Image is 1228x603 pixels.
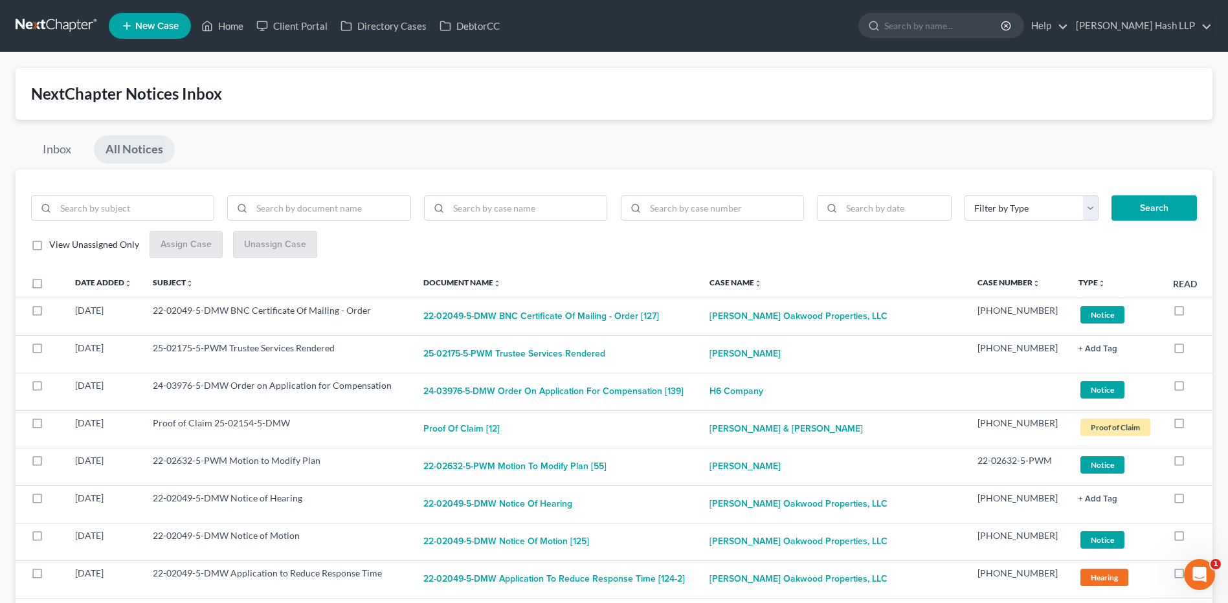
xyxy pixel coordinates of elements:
[142,373,413,410] td: 24-03976-5-DMW Order on Application for Compensation
[967,560,1068,598] td: [PHONE_NUMBER]
[1173,277,1197,291] label: Read
[142,298,413,335] td: 22-02049-5-DMW BNC Certificate Of Mailing - Order
[1080,456,1124,474] span: Notice
[124,280,132,287] i: unfold_more
[1069,14,1212,38] a: [PERSON_NAME] Hash LLP
[1078,417,1152,438] a: Proof of Claim
[1080,531,1124,549] span: Notice
[423,567,685,593] button: 22-02049-5-DMW Application to Reduce Response Time [124-2]
[252,196,410,221] input: Search by document name
[142,448,413,485] td: 22-02632-5-PWM Motion to Modify Plan
[1033,280,1040,287] i: unfold_more
[75,278,132,287] a: Date Addedunfold_more
[1078,342,1152,355] a: + Add Tag
[1078,345,1117,353] button: + Add Tag
[1025,14,1068,38] a: Help
[967,485,1068,523] td: [PHONE_NUMBER]
[709,567,888,593] a: [PERSON_NAME] Oakwood Properties, LLC
[967,335,1068,373] td: [PHONE_NUMBER]
[142,335,413,373] td: 25-02175-5-PWM Trustee Services Rendered
[153,278,194,287] a: Subjectunfold_more
[709,304,888,330] a: [PERSON_NAME] Oakwood Properties, LLC
[423,304,659,330] button: 22-02049-5-DMW BNC Certificate Of Mailing - Order [127]
[423,529,589,555] button: 22-02049-5-DMW Notice of Motion [125]
[1078,454,1152,476] a: Notice
[433,14,506,38] a: DebtorCC
[1080,569,1128,586] span: Hearing
[709,492,888,518] a: [PERSON_NAME] Oakwood Properties, LLC
[967,298,1068,335] td: [PHONE_NUMBER]
[423,417,500,443] button: Proof of Claim [12]
[709,342,781,367] a: [PERSON_NAME]
[423,342,605,367] button: 25-02175-5-PWM Trustee Services Rendered
[1078,304,1152,325] a: Notice
[967,410,1068,448] td: [PHONE_NUMBER]
[65,410,142,448] td: [DATE]
[967,448,1068,485] td: 22-02632-5-PWM
[65,485,142,523] td: [DATE]
[135,21,179,31] span: New Case
[31,83,1197,104] div: NextChapter Notices Inbox
[1080,381,1124,399] span: Notice
[56,196,214,221] input: Search by subject
[195,14,250,38] a: Home
[449,196,607,221] input: Search by case name
[423,379,684,405] button: 24-03976-5-DMW Order on Application for Compensation [139]
[709,417,863,443] a: [PERSON_NAME] & [PERSON_NAME]
[142,560,413,598] td: 22-02049-5-DMW Application to Reduce Response Time
[1184,559,1215,590] iframe: Intercom live chat
[754,280,762,287] i: unfold_more
[645,196,803,221] input: Search by case number
[1078,495,1117,503] button: + Add Tag
[1078,278,1106,287] a: Typeunfold_more
[65,298,142,335] td: [DATE]
[142,485,413,523] td: 22-02049-5-DMW Notice of Hearing
[423,492,572,518] button: 22-02049-5-DMW Notice of Hearing
[65,560,142,598] td: [DATE]
[250,14,334,38] a: Client Portal
[49,239,139,250] span: View Unassigned Only
[967,523,1068,560] td: [PHONE_NUMBER]
[1078,492,1152,505] a: + Add Tag
[493,280,501,287] i: unfold_more
[65,373,142,410] td: [DATE]
[423,278,501,287] a: Document Nameunfold_more
[31,135,83,164] a: Inbox
[1078,379,1152,400] a: Notice
[423,454,607,480] button: 22-02632-5-PWM Motion to Modify Plan [55]
[1098,280,1106,287] i: unfold_more
[1078,529,1152,551] a: Notice
[65,335,142,373] td: [DATE]
[709,454,781,480] a: [PERSON_NAME]
[65,523,142,560] td: [DATE]
[334,14,433,38] a: Directory Cases
[186,280,194,287] i: unfold_more
[142,523,413,560] td: 22-02049-5-DMW Notice of Motion
[709,529,888,555] a: [PERSON_NAME] Oakwood Properties, LLC
[842,196,951,221] input: Search by date
[94,135,175,164] a: All Notices
[65,448,142,485] td: [DATE]
[884,14,1003,38] input: Search by name...
[1080,419,1150,436] span: Proof of Claim
[1080,306,1124,323] span: Notice
[1078,567,1152,588] a: Hearing
[977,278,1040,287] a: Case Numberunfold_more
[1211,559,1221,569] span: 1
[709,379,766,405] a: H6 Company
[1111,195,1197,221] button: Search
[709,278,762,287] a: Case Nameunfold_more
[142,410,413,448] td: Proof of Claim 25-02154-5-DMW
